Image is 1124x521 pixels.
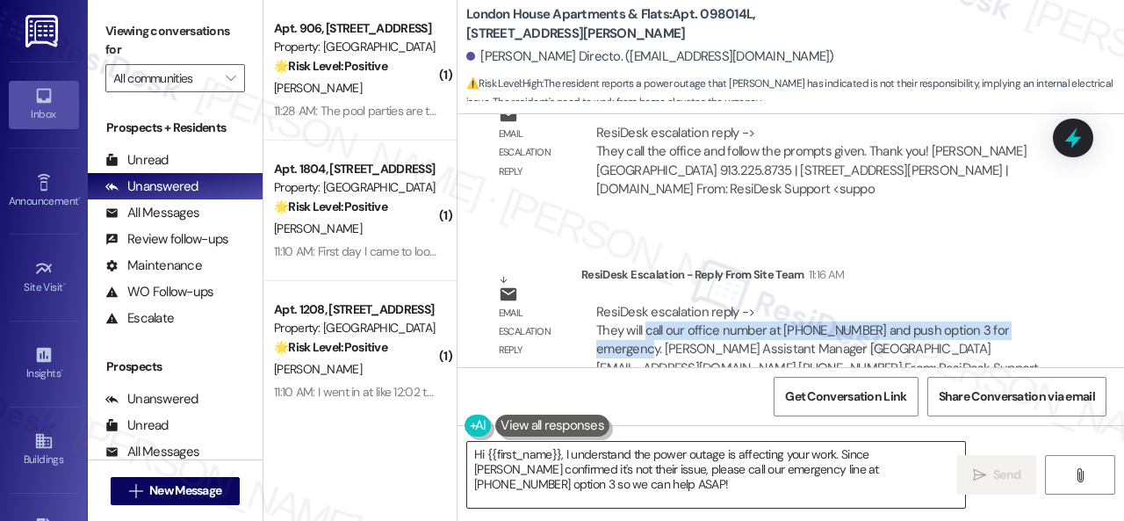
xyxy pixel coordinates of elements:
[957,455,1036,495] button: Send
[105,204,199,222] div: All Messages
[105,283,213,301] div: WO Follow-ups
[105,230,228,249] div: Review follow-ups
[105,257,202,275] div: Maintenance
[78,192,81,205] span: •
[274,103,1016,119] div: 11:28 AM: The pool parties are the ones I enjoy the most. I've seen those crowded and we are able...
[467,442,965,508] textarea: Hi {{first_name}}, I understand the power outage is affecting your work. Since [PERSON_NAME] conf...
[274,178,436,197] div: Property: [GEOGRAPHIC_DATA]
[274,38,436,56] div: Property: [GEOGRAPHIC_DATA]
[61,365,63,377] span: •
[274,300,436,319] div: Apt. 1208, [STREET_ADDRESS]
[466,76,542,90] strong: ⚠️ Risk Level: High
[466,47,834,66] div: [PERSON_NAME] Directo. ([EMAIL_ADDRESS][DOMAIN_NAME])
[105,390,198,409] div: Unanswered
[499,125,567,181] div: Email escalation reply
[581,265,1057,290] div: ResiDesk Escalation - Reply From Site Team
[88,358,263,376] div: Prospects
[973,468,986,482] i: 
[25,15,61,47] img: ResiDesk Logo
[274,58,387,74] strong: 🌟 Risk Level: Positive
[9,254,79,301] a: Site Visit •
[274,160,436,178] div: Apt. 1804, [STREET_ADDRESS]
[774,377,918,416] button: Get Conversation Link
[9,340,79,387] a: Insights •
[113,64,217,92] input: All communities
[466,75,1124,112] span: : The resident reports a power outage that [PERSON_NAME] has indicated is not their responsibilit...
[274,80,362,96] span: [PERSON_NAME]
[596,303,1039,396] div: ResiDesk escalation reply -> They will call our office number at [PHONE_NUMBER] and push option 3...
[274,339,387,355] strong: 🌟 Risk Level: Positive
[596,124,1027,198] div: ResiDesk escalation reply -> They call the office and follow the prompts given. Thank you! [PERSO...
[63,279,66,291] span: •
[9,81,79,128] a: Inbox
[274,221,362,236] span: [PERSON_NAME]
[111,477,241,505] button: New Message
[105,151,169,170] div: Unread
[274,19,436,38] div: Apt. 906, [STREET_ADDRESS]
[274,199,387,214] strong: 🌟 Risk Level: Positive
[274,319,436,337] div: Property: [GEOGRAPHIC_DATA]
[993,466,1020,484] span: Send
[785,387,906,406] span: Get Conversation Link
[927,377,1106,416] button: Share Conversation via email
[804,265,845,284] div: 11:16 AM
[939,387,1095,406] span: Share Conversation via email
[105,416,169,435] div: Unread
[129,484,142,498] i: 
[9,426,79,474] a: Buildings
[226,71,235,85] i: 
[88,119,263,137] div: Prospects + Residents
[105,443,199,461] div: All Messages
[499,304,567,360] div: Email escalation reply
[1073,468,1086,482] i: 
[105,177,198,196] div: Unanswered
[149,481,221,500] span: New Message
[466,5,818,43] b: London House Apartments & Flats: Apt. 098014L, [STREET_ADDRESS][PERSON_NAME]
[105,309,174,328] div: Escalate
[274,361,362,377] span: [PERSON_NAME]
[105,18,245,64] label: Viewing conversations for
